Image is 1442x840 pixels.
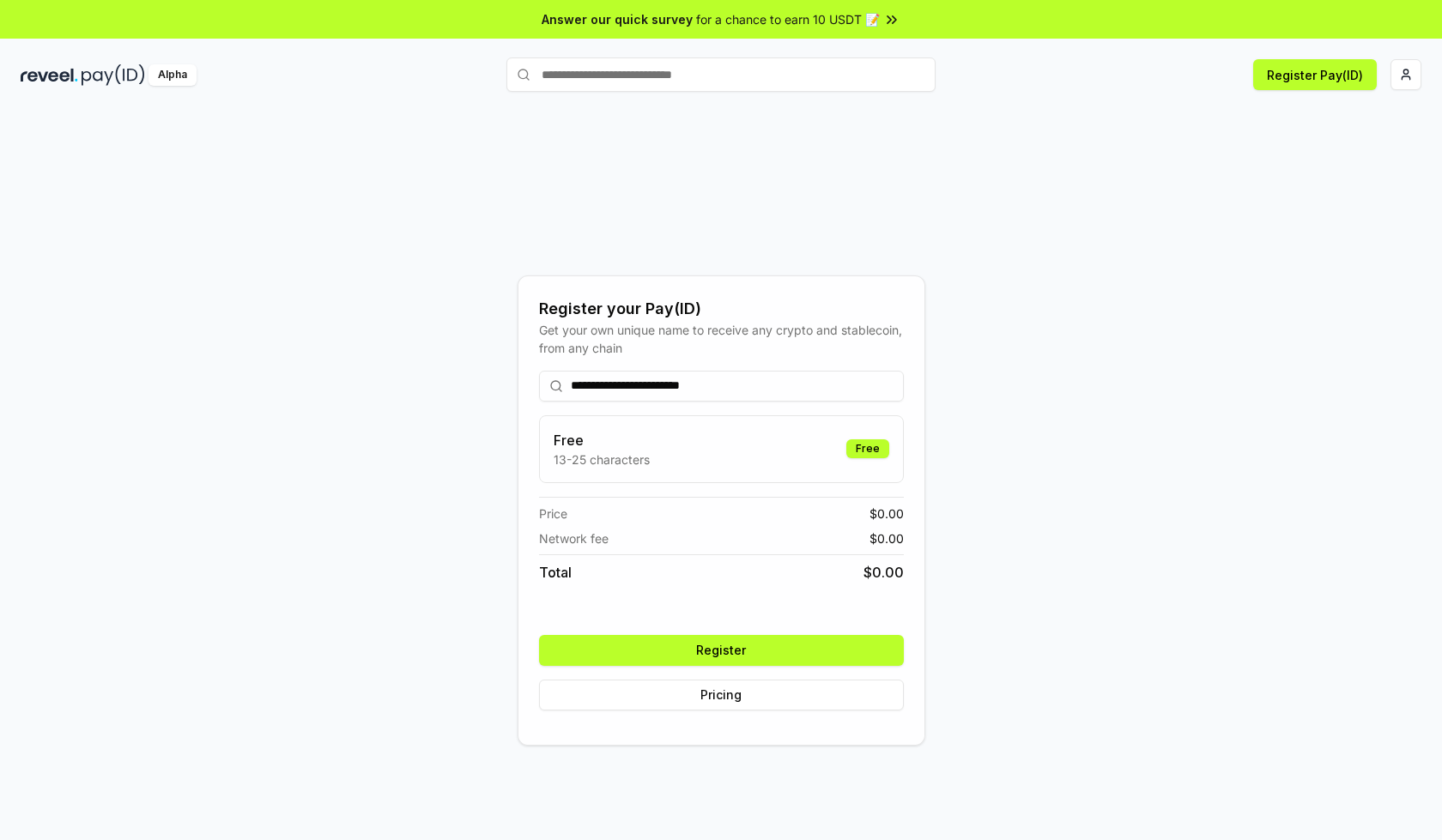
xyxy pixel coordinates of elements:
div: Get your own unique name to receive any crypto and stablecoin, from any chain [539,321,904,357]
span: $ 0.00 [869,505,904,523]
img: reveel_dark [21,64,78,86]
span: $ 0.00 [863,562,904,583]
span: $ 0.00 [869,529,904,547]
span: Network fee [539,529,609,547]
h3: Free [554,430,650,450]
button: Register Pay(ID) [1253,59,1377,90]
span: for a chance to earn 10 USDT 📝 [696,10,880,28]
div: Alpha [148,64,197,86]
img: pay_id [82,64,145,86]
button: Pricing [539,680,904,710]
button: Register [539,635,904,666]
div: Register your Pay(ID) [539,297,904,321]
div: Free [846,439,889,458]
span: Total [539,562,572,583]
span: Answer our quick survey [542,10,693,28]
p: 13-25 characters [554,450,650,468]
span: Price [539,505,567,523]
